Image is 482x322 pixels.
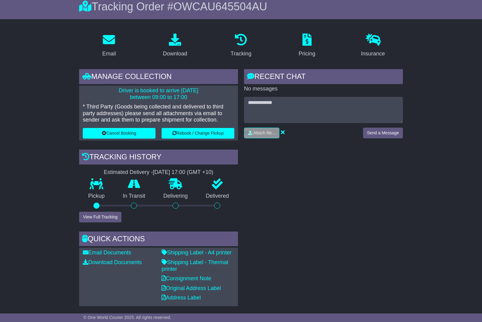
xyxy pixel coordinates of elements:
[295,31,319,60] a: Pricing
[162,295,201,301] a: Address Label
[79,232,238,248] div: Quick Actions
[244,69,403,86] div: RECENT CHAT
[361,50,385,58] div: Insurance
[102,50,116,58] div: Email
[98,31,120,60] a: Email
[83,87,234,101] p: Driver is booked to arrive [DATE] between 09:00 to 17:00
[83,128,155,139] button: Cancel Booking
[173,0,267,13] span: OWCAU645504AU
[227,31,255,60] a: Tracking
[79,212,121,222] button: View Full Tracking
[231,50,251,58] div: Tracking
[79,169,238,176] div: Estimated Delivery -
[162,275,211,281] a: Consignment Note
[79,150,238,166] div: Tracking history
[159,31,191,60] a: Download
[162,128,234,139] button: Rebook / Change Pickup
[114,193,155,200] p: In Transit
[83,249,131,256] a: Email Documents
[197,193,238,200] p: Delivered
[244,86,403,92] p: No messages
[79,69,238,86] div: Manage collection
[299,50,315,58] div: Pricing
[83,315,171,320] span: © One World Courier 2025. All rights reserved.
[162,259,228,272] a: Shipping Label - Thermal printer
[154,193,197,200] p: Delivering
[162,249,232,256] a: Shipping Label - A4 printer
[153,169,213,176] div: [DATE] 17:00 (GMT +10)
[162,285,221,291] a: Original Address Label
[357,31,389,60] a: Insurance
[83,104,234,123] p: * Third Party (Goods being collected and delivered to third party addresses) please send all atta...
[83,259,142,265] a: Download Documents
[79,193,114,200] p: Pickup
[363,128,403,138] button: Send a Message
[163,50,187,58] div: Download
